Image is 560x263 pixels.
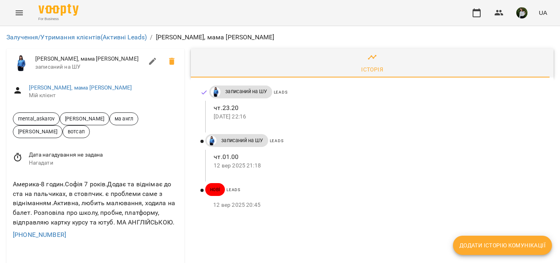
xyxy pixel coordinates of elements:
[213,201,541,209] p: 12 вер 2025 20:45
[6,33,147,41] a: Залучення/Утримання клієнтів(Активні Leads)
[6,33,554,42] nav: breadcrumb
[205,186,225,193] span: нові
[29,92,178,100] span: Мій клієнт
[13,55,29,71] img: Дащенко Аня
[211,87,220,97] img: Дащенко Аня
[214,162,541,170] p: 12 вер 2025 21:18
[214,113,541,121] p: [DATE] 22:16
[216,137,268,144] span: записаний на ШУ
[156,33,275,42] p: [PERSON_NAME], мама [PERSON_NAME]
[13,128,62,135] span: [PERSON_NAME]
[29,159,178,167] span: Нагадати
[13,231,66,239] a: [PHONE_NUMBER]
[63,128,89,135] span: вотсап
[205,136,216,145] a: Дащенко Аня
[207,136,216,145] img: Дащенко Аня
[274,90,288,94] span: Leads
[35,63,143,71] span: записаний на ШУ
[209,87,220,97] a: Дащенко Аня
[214,152,541,162] p: чт.01.00
[226,188,241,192] span: Leads
[459,241,546,250] span: Додати історію комунікації
[270,139,284,143] span: Leads
[150,33,152,42] li: /
[214,103,541,113] p: чт.23.20
[453,236,552,255] button: Додати історію комунікації
[539,8,547,17] span: UA
[29,84,132,91] a: [PERSON_NAME], мама [PERSON_NAME]
[110,115,138,122] span: ма англ
[60,115,109,122] span: [PERSON_NAME]
[516,7,528,18] img: 6b662c501955233907b073253d93c30f.jpg
[35,55,143,63] span: [PERSON_NAME], мама [PERSON_NAME]
[38,4,79,16] img: Voopty Logo
[13,115,59,122] span: mental_askarov
[361,65,383,74] div: Історія
[11,178,180,228] div: Америка-8 годин.Софія 7 років.Додає та віднімає до ста на пальчиках, в стовпчик. є проблеми саме ...
[10,3,29,22] button: Menu
[29,151,178,159] span: Дата нагадування не задана
[536,5,550,20] button: UA
[220,88,272,95] span: записаний на ШУ
[38,16,79,22] span: For Business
